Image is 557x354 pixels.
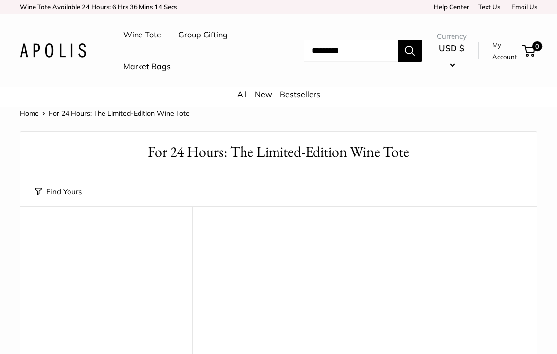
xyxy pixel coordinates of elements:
span: Mins [139,3,153,11]
a: Market Bags [123,59,171,74]
span: 0 [532,41,542,51]
a: New [255,89,272,99]
a: Bestsellers [280,89,320,99]
span: Secs [164,3,177,11]
button: USD $ [437,40,467,72]
button: Find Yours [35,185,82,199]
a: Wine Tote [123,28,161,42]
a: Help Center [430,3,469,11]
span: USD $ [439,43,464,53]
span: Hrs [118,3,128,11]
a: Email Us [508,3,537,11]
a: My Account [492,39,519,63]
input: Search... [304,40,398,62]
span: For 24 Hours: The Limited-Edition Wine Tote [49,109,190,118]
span: 6 [112,3,116,11]
nav: Breadcrumb [20,107,190,120]
span: Currency [437,30,467,43]
a: Home [20,109,39,118]
a: All [237,89,247,99]
button: Search [398,40,422,62]
a: Text Us [478,3,500,11]
span: 36 [130,3,138,11]
img: Apolis [20,43,86,58]
h1: For 24 Hours: The Limited-Edition Wine Tote [35,142,522,163]
a: 0 [523,45,535,57]
a: Group Gifting [178,28,228,42]
span: 14 [154,3,162,11]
